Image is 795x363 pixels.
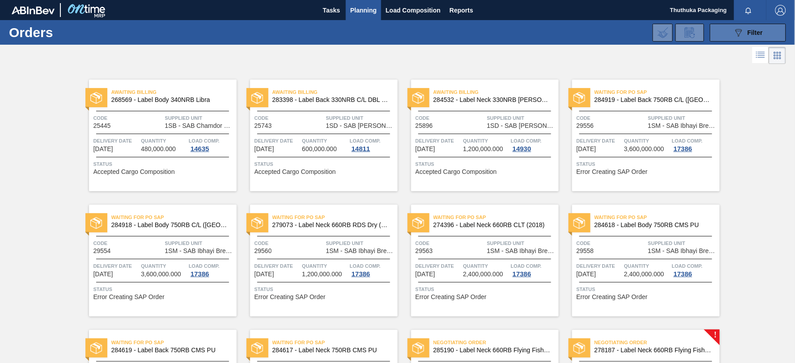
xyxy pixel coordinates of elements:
img: status [90,92,102,104]
span: 25445 [94,122,111,129]
span: Awaiting Billing [111,88,237,97]
span: Quantity [624,136,670,145]
span: 29554 [94,248,111,254]
span: Load Comp. [672,262,703,270]
span: Load Comp. [189,136,220,145]
span: Accepted Cargo Composition [255,169,336,175]
span: Quantity [141,262,187,270]
span: 07/04/2025 [94,271,113,278]
span: Delivery Date [416,262,461,270]
img: Logout [775,5,786,16]
span: Filter [748,29,763,36]
span: Waiting for PO SAP [272,338,398,347]
span: Error Creating SAP Order [416,294,487,300]
span: 1SD - SAB Rosslyn Brewery [487,122,557,129]
span: Load Comp. [189,262,220,270]
span: Awaiting Billing [272,88,398,97]
span: 3,600,000.000 [624,146,664,152]
span: 29556 [577,122,594,129]
div: Import Order Negotiation [653,24,673,42]
span: Waiting for PO SAP [111,338,237,347]
span: 1SM - SAB Ibhayi Brewery [326,248,395,254]
span: Status [94,285,234,294]
span: Quantity [141,136,187,145]
span: Code [94,114,163,122]
span: 283398 - Label Back 330NRB C/L DBL 4X6 Booster 2 [272,97,391,103]
img: status [412,217,424,229]
a: Load Comp.17386 [511,262,557,278]
span: 1SM - SAB Ibhayi Brewery [487,248,557,254]
span: 3,600,000.000 [141,271,181,278]
span: 279073 - Label Neck 660RB RDS Dry (Blast) [272,222,391,228]
span: Supplied Unit [487,239,557,248]
img: status [412,342,424,354]
span: Load Comp. [350,262,381,270]
a: Load Comp.14635 [189,136,234,152]
span: Status [416,160,557,169]
span: 29558 [577,248,594,254]
span: 284919 - Label Back 750RB C/L (Hogwarts) [595,97,713,103]
a: statusWaiting for PO SAP279073 - Label Neck 660RB RDS Dry (Blast)Code29560Supplied Unit1SM - SAB ... [237,205,398,317]
a: statusAwaiting Billing283398 - Label Back 330NRB C/L DBL 4X6 Booster 2Code25743Supplied Unit1SD -... [237,80,398,191]
span: Load Comp. [511,136,542,145]
img: status [90,217,102,229]
span: 1SB - SAB Chamdor Brewery [165,122,234,129]
div: 14635 [189,145,211,152]
img: status [574,217,585,229]
span: 01/25/2025 [416,146,435,152]
span: 2,400,000.000 [463,271,503,278]
a: Load Comp.17386 [672,136,718,152]
div: Card Vision [769,47,786,64]
span: Quantity [463,136,509,145]
span: Waiting for PO SAP [434,213,559,222]
span: Tasks [322,5,341,16]
div: 17386 [511,270,533,278]
span: Supplied Unit [487,114,557,122]
span: 285190 - Label Neck 660RB Flying Fish Lemon PU [434,347,552,354]
span: Code [94,239,163,248]
div: 17386 [672,270,694,278]
span: Supplied Unit [165,239,234,248]
span: Supplied Unit [648,114,718,122]
span: Waiting for PO SAP [272,213,398,222]
span: 01/18/2025 [255,146,274,152]
span: 1SD - SAB Rosslyn Brewery [326,122,395,129]
img: status [251,342,263,354]
span: Load Comp. [511,262,542,270]
span: 1,200,000.000 [302,271,342,278]
span: 268569 - Label Body 340NRB Libra [111,97,230,103]
img: status [251,217,263,229]
span: Quantity [302,262,348,270]
span: Supplied Unit [326,239,395,248]
span: Quantity [302,136,348,145]
span: 480,000.000 [141,146,176,152]
div: 14930 [511,145,533,152]
a: statusAwaiting Billing284532 - Label Neck 330NRB [PERSON_NAME] 4X6 23Code25896Supplied Unit1SD - ... [398,80,559,191]
span: 25896 [416,122,433,129]
span: 1SM - SAB Ibhayi Brewery [165,248,234,254]
img: status [251,92,263,104]
span: Code [416,114,485,122]
span: Status [577,160,718,169]
span: Supplied Unit [648,239,718,248]
span: Load Comp. [672,136,703,145]
span: 07/04/2025 [577,146,596,152]
span: Error Creating SAP Order [255,294,326,300]
span: Code [416,239,485,248]
span: 284918 - Label Body 750RB C/L (Hogwarts) [111,222,230,228]
span: 1SM - SAB Ibhayi Brewery [648,248,718,254]
a: Load Comp.17386 [350,262,395,278]
span: Accepted Cargo Composition [94,169,175,175]
span: Accepted Cargo Composition [416,169,497,175]
span: Load Composition [386,5,441,16]
span: Code [577,114,646,122]
span: Reports [450,5,473,16]
span: 284532 - Label Neck 330NRB Castle DM 4X6 23 [434,97,552,103]
a: Load Comp.17386 [672,262,718,278]
span: Negotiating Order [434,338,559,347]
span: Delivery Date [255,136,300,145]
span: Supplied Unit [326,114,395,122]
span: 25743 [255,122,272,129]
span: 284617 - Label Neck 750RB CMS PU [272,347,391,354]
a: statusWaiting for PO SAP284918 - Label Body 750RB C/L ([GEOGRAPHIC_DATA])Code29554Supplied Unit1S... [76,205,237,317]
